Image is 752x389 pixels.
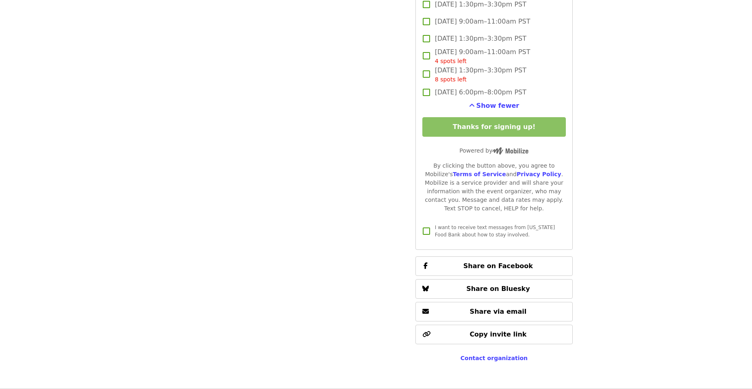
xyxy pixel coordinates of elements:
span: Share on Facebook [463,262,533,270]
span: Powered by [459,147,528,154]
a: Contact organization [461,355,528,361]
span: Show fewer [476,102,519,109]
span: Share on Bluesky [466,285,530,293]
img: Powered by Mobilize [492,147,528,155]
span: 8 spots left [435,76,467,83]
button: See more timeslots [469,101,519,111]
a: Terms of Service [453,171,506,177]
span: [DATE] 9:00am–11:00am PST [435,17,530,26]
span: [DATE] 9:00am–11:00am PST [435,47,530,66]
a: Privacy Policy [517,171,561,177]
span: Share via email [470,308,527,315]
span: [DATE] 6:00pm–8:00pm PST [435,87,526,97]
button: Share via email [415,302,573,321]
span: [DATE] 1:30pm–3:30pm PST [435,34,526,44]
div: By clicking the button above, you agree to Mobilize's and . Mobilize is a service provider and wi... [422,162,566,213]
button: Share on Facebook [415,256,573,276]
button: Thanks for signing up! [422,117,566,137]
span: Copy invite link [469,330,526,338]
span: [DATE] 1:30pm–3:30pm PST [435,66,526,84]
span: 4 spots left [435,58,467,64]
button: Share on Bluesky [415,279,573,299]
span: I want to receive text messages from [US_STATE] Food Bank about how to stay involved. [435,225,555,238]
button: Copy invite link [415,325,573,344]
